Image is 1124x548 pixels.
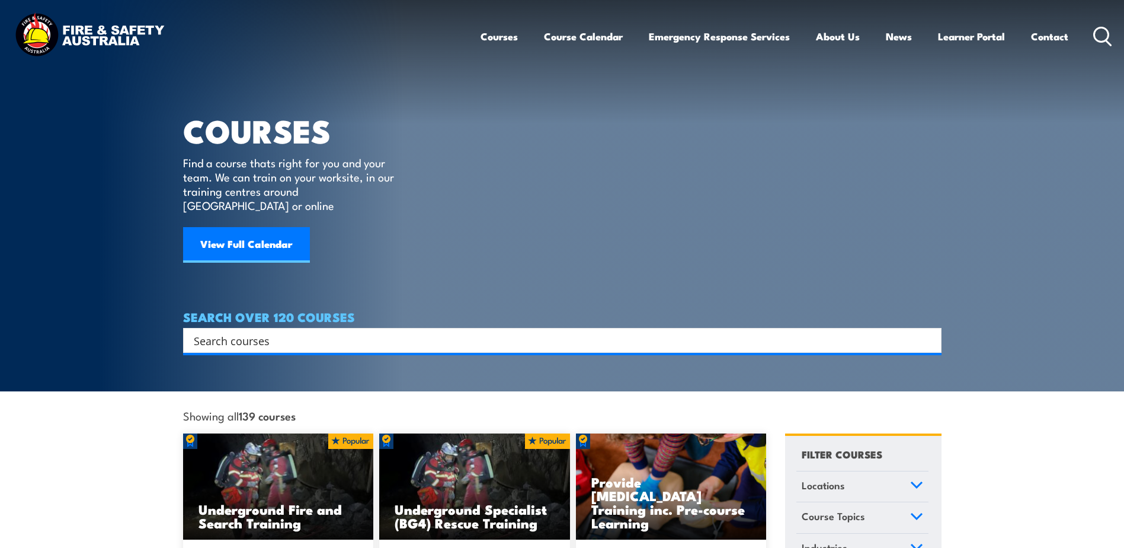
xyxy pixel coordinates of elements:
input: Search input [194,332,915,349]
span: Locations [802,477,845,493]
h3: Underground Specialist (BG4) Rescue Training [395,502,555,530]
button: Search magnifier button [921,332,937,349]
a: Course Calendar [544,21,623,52]
a: Emergency Response Services [649,21,790,52]
span: Course Topics [802,508,865,524]
img: Underground mine rescue [183,434,374,540]
h4: SEARCH OVER 120 COURSES [183,310,942,323]
a: Learner Portal [938,21,1005,52]
h3: Underground Fire and Search Training [198,502,358,530]
a: Course Topics [796,502,928,533]
h1: COURSES [183,116,411,144]
img: Low Voltage Rescue and Provide CPR [576,434,767,540]
form: Search form [196,332,918,349]
strong: 139 courses [239,407,296,423]
a: Courses [481,21,518,52]
a: Underground Fire and Search Training [183,434,374,540]
a: About Us [816,21,860,52]
h4: FILTER COURSES [802,446,882,462]
span: Showing all [183,409,296,422]
img: Underground mine rescue [379,434,570,540]
a: View Full Calendar [183,227,310,263]
a: News [886,21,912,52]
a: Locations [796,471,928,502]
a: Contact [1031,21,1068,52]
p: Find a course thats right for you and your team. We can train on your worksite, in our training c... [183,155,399,212]
a: Provide [MEDICAL_DATA] Training inc. Pre-course Learning [576,434,767,540]
h3: Provide [MEDICAL_DATA] Training inc. Pre-course Learning [591,475,751,530]
a: Underground Specialist (BG4) Rescue Training [379,434,570,540]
